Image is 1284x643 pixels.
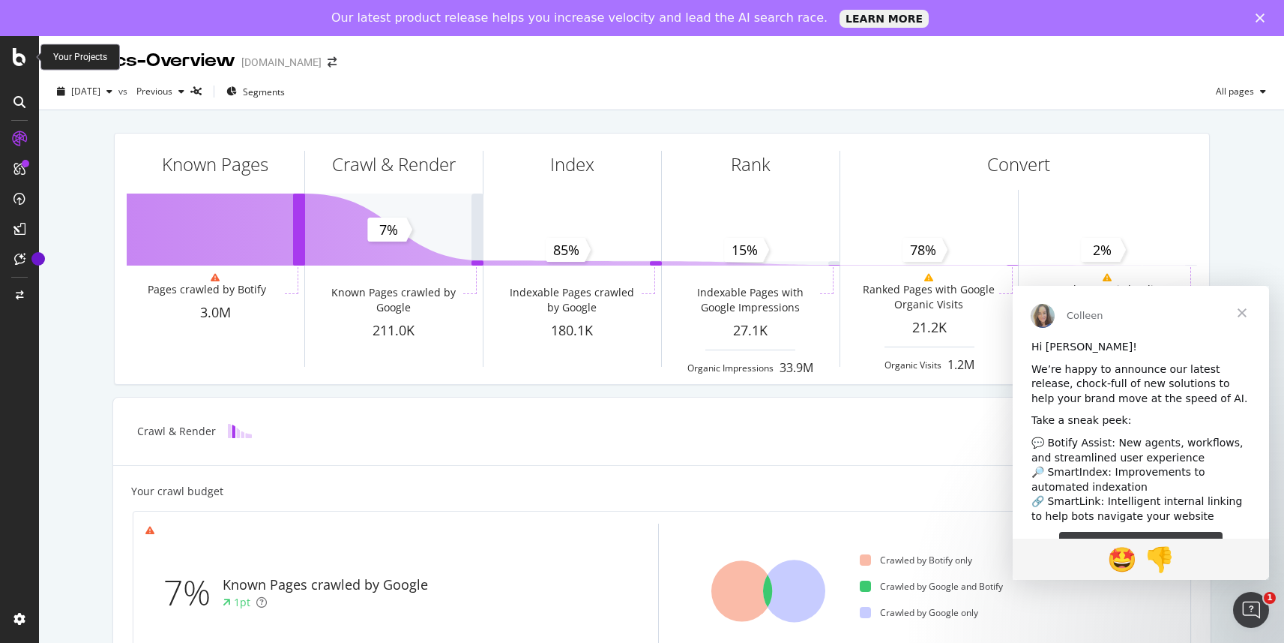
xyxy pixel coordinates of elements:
div: Rank [731,152,771,177]
div: 1pt [234,595,250,610]
div: Indexable Pages with Google Impressions [683,285,817,315]
button: Previous [130,80,190,104]
div: Crawled by Botify only [860,554,972,566]
div: 180.1K [483,321,661,341]
div: Index [550,152,594,177]
div: 7% [163,568,223,617]
div: Crawl & Render [137,424,216,439]
div: Organic Impressions [687,362,774,374]
div: Crawled by Google and Botify [860,580,1003,593]
span: 2025 Aug. 10th [71,85,100,98]
button: [DATE] [51,80,118,104]
div: [DOMAIN_NAME] [241,55,322,70]
div: Crawl & Render [332,152,456,177]
div: Known Pages crawled by Google [326,285,460,315]
span: All pages [1210,85,1254,98]
div: 3.0M [127,303,304,323]
div: Our latest product release helps you increase velocity and lead the AI search race. [331,11,828,26]
div: Crawled by Google only [860,606,978,619]
div: arrow-right-arrow-left [328,57,337,68]
div: Known Pages crawled by Google [223,575,428,595]
div: 211.0K [305,321,483,341]
div: Your Projects [53,51,107,64]
iframe: Intercom live chat message [1013,286,1269,580]
div: Tooltip anchor [31,252,45,266]
button: All pages [1210,80,1272,104]
div: Close [1256,14,1271,23]
div: Analytics - Overview [51,48,235,74]
div: Known Pages [162,152,268,177]
span: Previous [130,85,172,98]
div: Your crawl budget [131,484,223,499]
div: 27.1K [662,321,840,341]
button: Segments [220,80,291,104]
span: vs [118,85,130,98]
span: Segments [243,86,285,98]
a: LEARN MORE [840,10,929,28]
div: 33.9M [780,359,813,377]
img: block-icon [228,424,252,438]
iframe: Intercom live chat [1233,592,1269,628]
div: Pages crawled by Botify [148,282,266,297]
span: 1 [1264,592,1276,604]
div: Indexable Pages crawled by Google [504,285,639,315]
